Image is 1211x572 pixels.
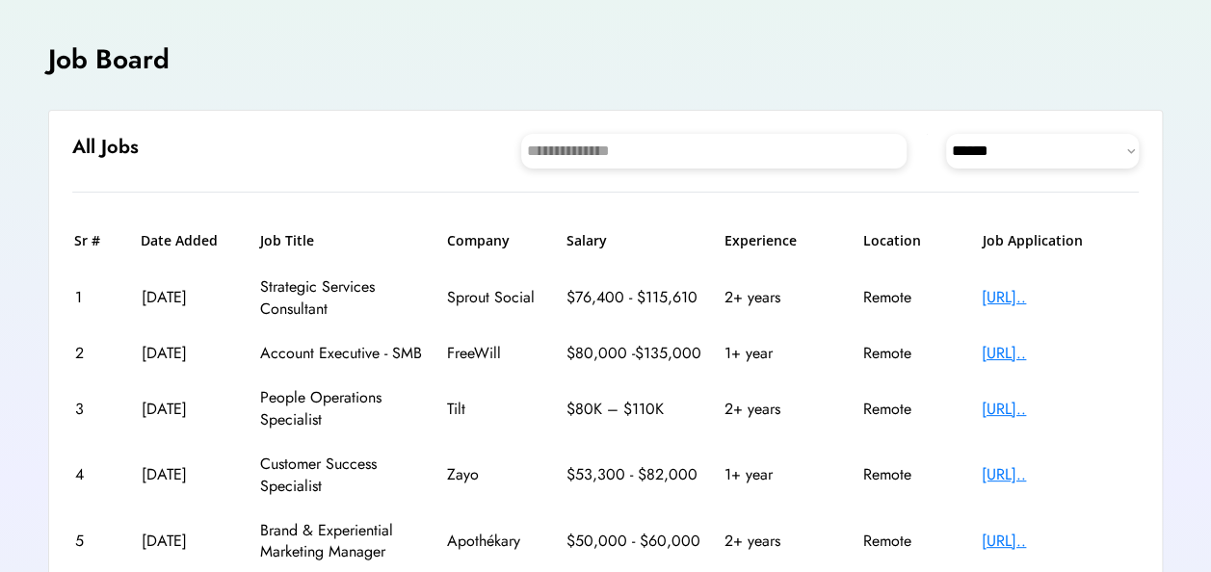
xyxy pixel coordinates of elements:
div: Remote [862,343,959,364]
div: Zayo [447,464,543,485]
div: Sprout Social [447,287,543,308]
div: $53,300 - $82,000 [566,464,701,485]
h6: All Jobs [72,134,139,161]
div: 3 [75,399,118,420]
div: Remote [862,287,959,308]
div: 1 [75,287,118,308]
div: Apothékary [447,531,543,552]
div: [DATE] [142,287,238,308]
div: 5 [75,531,118,552]
h6: Date Added [141,231,237,250]
div: [URL].. [982,531,1136,552]
div: People Operations Specialist [260,387,424,430]
div: [DATE] [142,399,238,420]
div: Account Executive - SMB [260,343,424,364]
div: 2 [75,343,118,364]
div: Brand & Experiential Marketing Manager [260,520,424,563]
h4: Job Board [48,40,170,78]
h6: Sr # [74,231,118,250]
div: Remote [862,531,959,552]
div: $80,000 -$135,000 [566,343,701,364]
h6: Company [447,231,543,250]
div: Remote [862,399,959,420]
div: [URL].. [982,343,1136,364]
div: 1+ year [724,343,840,364]
h6: Job Application [983,231,1137,250]
div: 4 [75,464,118,485]
div: 1+ year [724,464,840,485]
div: Remote [862,464,959,485]
div: FreeWill [447,343,543,364]
div: 2+ years [724,399,840,420]
div: $50,000 - $60,000 [566,531,701,552]
div: Customer Success Specialist [260,454,424,497]
div: [DATE] [142,464,238,485]
div: [DATE] [142,343,238,364]
div: Tilt [447,399,543,420]
div: [DATE] [142,531,238,552]
div: [URL].. [982,464,1136,485]
h6: Experience [724,231,840,250]
h6: Location [863,231,960,250]
div: $76,400 - $115,610 [566,287,701,308]
div: 2+ years [724,287,840,308]
div: [URL].. [982,399,1136,420]
div: [URL].. [982,287,1136,308]
h6: Salary [566,231,701,250]
div: 2+ years [724,531,840,552]
h6: Job Title [260,231,314,250]
div: $80K – $110K [566,399,701,420]
div: Strategic Services Consultant [260,276,424,320]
